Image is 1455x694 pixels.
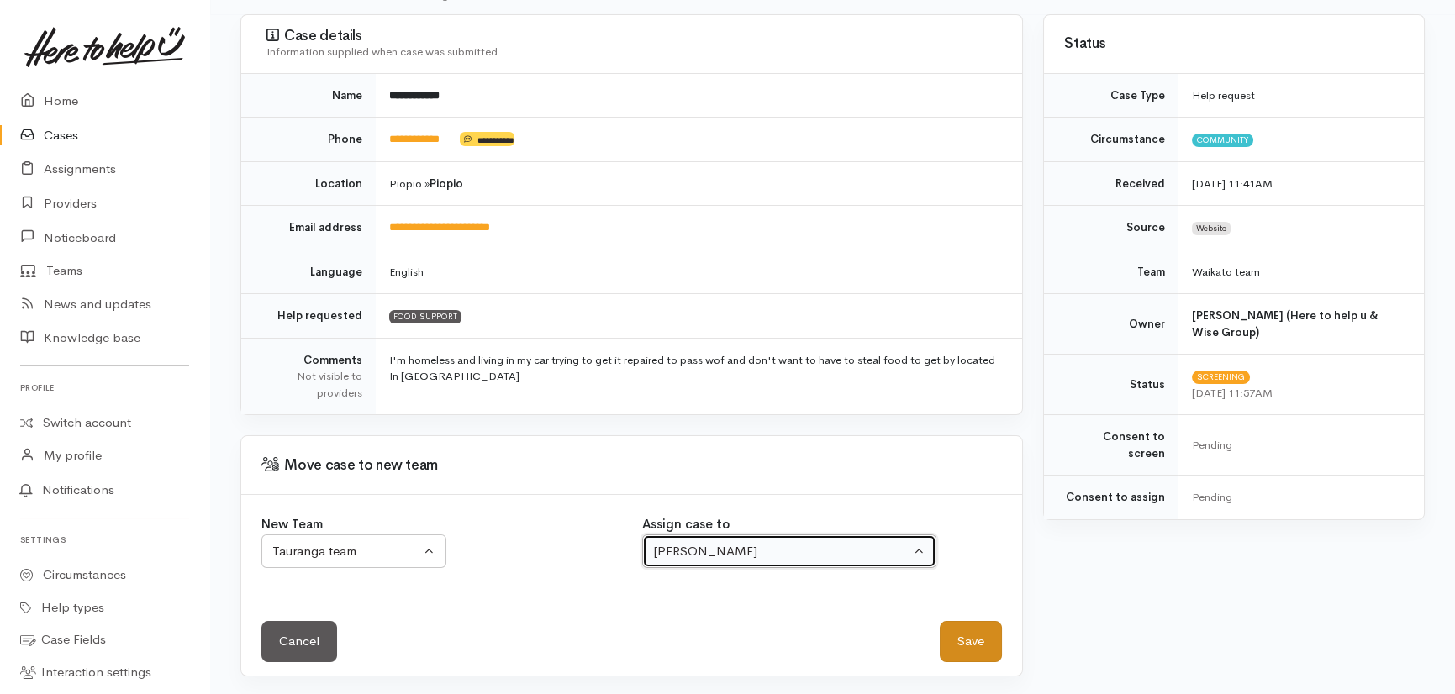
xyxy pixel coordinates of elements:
div: Pending [1192,489,1404,506]
h3: Move case to new team [251,457,1012,474]
td: Circumstance [1044,118,1178,162]
button: Tauranga team [261,534,446,569]
label: New Team [261,515,323,534]
td: Help request [1178,74,1424,118]
span: Website [1192,222,1231,235]
h3: Status [1064,36,1404,52]
button: Save [940,621,1002,662]
td: English [376,250,1022,294]
span: FOOD SUPPORT [389,310,461,323]
button: Rachel Proctor [642,534,936,569]
td: Language [241,250,376,294]
td: Source [1044,206,1178,250]
h6: Settings [20,528,189,551]
div: [PERSON_NAME] [653,542,910,561]
td: Owner [1044,294,1178,355]
td: I'm homeless and living in my car trying to get it repaired to pass wof and don't want to have to... [376,338,1022,414]
td: Location [241,161,376,206]
span: Screening [1192,371,1250,384]
span: Waikato team [1192,265,1260,279]
div: Tauranga team [272,542,420,561]
b: Piopio [430,176,463,191]
td: Case Type [1044,74,1178,118]
td: Received [1044,161,1178,206]
h6: Profile [20,376,189,399]
td: Team [1044,250,1178,294]
time: [DATE] 11:41AM [1192,176,1273,191]
td: Email address [241,206,376,250]
div: Not visible to providers [261,368,362,401]
b: [PERSON_NAME] (Here to help u & Wise Group) [1192,308,1378,339]
div: [DATE] 11:57AM [1192,385,1404,402]
span: Community [1192,134,1253,147]
td: Consent to screen [1044,415,1178,476]
a: Cancel [261,621,337,662]
td: Status [1044,355,1178,415]
td: Help requested [241,294,376,339]
td: Comments [241,338,376,414]
span: Piopio » [389,176,463,191]
td: Phone [241,118,376,162]
div: Information supplied when case was submitted [266,44,1002,60]
label: Assign case to [642,515,730,534]
td: Name [241,74,376,118]
h3: Case details [266,28,1002,45]
td: Consent to assign [1044,476,1178,519]
div: Pending [1192,437,1404,454]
